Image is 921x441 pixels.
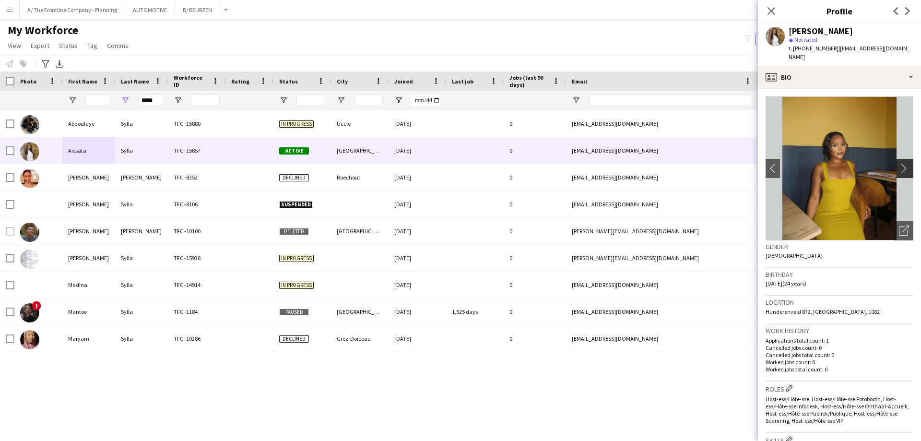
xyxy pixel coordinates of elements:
[8,23,78,37] span: My Workforce
[279,228,309,235] span: Deleted
[115,245,168,271] div: Sylla
[504,137,566,164] div: 0
[504,325,566,352] div: 0
[115,298,168,325] div: Sylla
[331,110,389,137] div: Uccle
[20,115,39,134] img: Abdoulaye Sylla
[766,344,913,351] p: Cancelled jobs count: 0
[20,78,36,85] span: Photo
[55,39,82,52] a: Status
[32,301,41,310] span: !
[566,245,758,271] div: [PERSON_NAME][EMAIL_ADDRESS][DOMAIN_NAME]
[766,270,913,279] h3: Birthday
[20,142,39,161] img: Aïssata Sylla
[115,325,168,352] div: Sylla
[168,137,225,164] div: TFC -15857
[168,191,225,217] div: TFC -8106
[62,137,115,164] div: Aïssata
[279,201,313,208] span: Suspended
[279,282,314,289] span: In progress
[175,0,220,19] button: B/ BEURZEN
[572,96,580,105] button: Open Filter Menu
[20,169,39,188] img: Aminata sylla
[27,39,53,52] a: Export
[231,78,249,85] span: Rating
[758,5,921,17] h3: Profile
[766,326,913,335] h3: Work history
[62,245,115,271] div: [PERSON_NAME]
[354,95,383,106] input: City Filter Input
[174,96,182,105] button: Open Filter Menu
[394,96,403,105] button: Open Filter Menu
[789,45,910,60] span: | [EMAIL_ADDRESS][DOMAIN_NAME]
[107,41,129,50] span: Comms
[62,110,115,137] div: Abdoulaye
[394,78,413,85] span: Joined
[331,325,389,352] div: Grez-Doiceau
[168,298,225,325] div: TFC -1184
[389,137,446,164] div: [DATE]
[20,250,39,269] img: Fatoumata Sylla
[296,95,325,106] input: Status Filter Input
[8,41,21,50] span: View
[62,298,115,325] div: Mantoe
[766,337,913,344] p: Applications total count: 1
[20,330,39,349] img: Maryam Sylla
[412,95,440,106] input: Joined Filter Input
[389,110,446,137] div: [DATE]
[566,110,758,137] div: [EMAIL_ADDRESS][DOMAIN_NAME]
[766,308,880,315] span: Hunderenveld 872, [GEOGRAPHIC_DATA], 1082
[83,39,101,52] a: Tag
[20,0,125,19] button: A/ The Frontline Company - Planning
[54,58,65,70] app-action-btn: Export XLSX
[755,34,803,45] button: Everyone5,149
[115,191,168,217] div: Sylla
[115,137,168,164] div: Sylla
[121,96,130,105] button: Open Filter Menu
[331,164,389,191] div: Boechout
[389,245,446,271] div: [DATE]
[115,164,168,191] div: [PERSON_NAME]
[279,147,309,155] span: Active
[279,78,298,85] span: Status
[766,96,913,240] img: Crew avatar or photo
[566,298,758,325] div: [EMAIL_ADDRESS][DOMAIN_NAME]
[115,272,168,298] div: Sylla
[894,221,913,240] div: Open photos pop-in
[504,245,566,271] div: 0
[504,110,566,137] div: 0
[766,242,913,251] h3: Gender
[566,218,758,244] div: [PERSON_NAME][EMAIL_ADDRESS][DOMAIN_NAME]
[566,325,758,352] div: [EMAIL_ADDRESS][DOMAIN_NAME]
[6,227,14,236] input: Row Selection is disabled for this row (unchecked)
[31,41,49,50] span: Export
[40,58,51,70] app-action-btn: Advanced filters
[62,218,115,244] div: [PERSON_NAME]
[4,39,25,52] a: View
[766,358,913,366] p: Worked jobs count: 0
[504,218,566,244] div: 0
[766,280,806,287] span: [DATE] (24 years)
[389,191,446,217] div: [DATE]
[85,95,109,106] input: First Name Filter Input
[389,164,446,191] div: [DATE]
[125,0,175,19] button: AUTOMOTIVE
[115,110,168,137] div: Sylla
[566,272,758,298] div: [EMAIL_ADDRESS][DOMAIN_NAME]
[766,351,913,358] p: Cancelled jobs total count: 0
[168,272,225,298] div: TFC -14914
[504,191,566,217] div: 0
[789,27,853,36] div: [PERSON_NAME]
[68,96,77,105] button: Open Filter Menu
[504,272,566,298] div: 0
[168,245,225,271] div: TFC -15936
[103,39,132,52] a: Comms
[191,95,220,106] input: Workforce ID Filter Input
[509,74,549,88] span: Jobs (last 90 days)
[789,45,838,52] span: t. [PHONE_NUMBER]
[331,298,389,325] div: [GEOGRAPHIC_DATA]
[62,325,115,352] div: Maryam
[168,325,225,352] div: TFC -10286
[766,366,913,373] p: Worked jobs total count: 0
[337,96,345,105] button: Open Filter Menu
